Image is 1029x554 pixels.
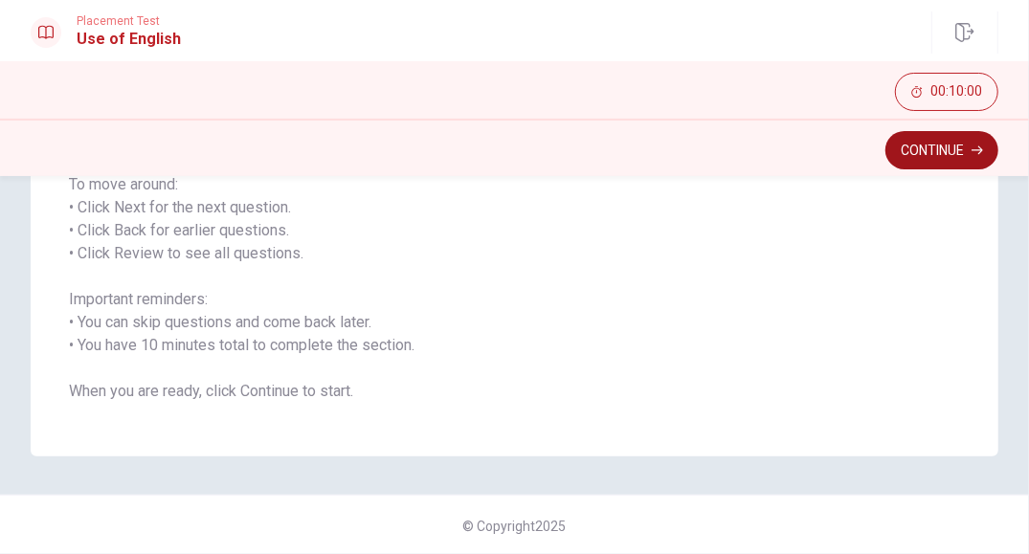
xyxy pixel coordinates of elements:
span: 00:10:00 [930,84,982,100]
button: 00:10:00 [895,73,998,111]
span: Placement Test [77,14,181,28]
span: You will answer 30 questions in total: • 15 grammar questions • 15 vocabulary questions You have ... [69,35,960,403]
span: © Copyright 2025 [463,519,567,534]
button: Continue [885,131,998,169]
h1: Use of English [77,28,181,51]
